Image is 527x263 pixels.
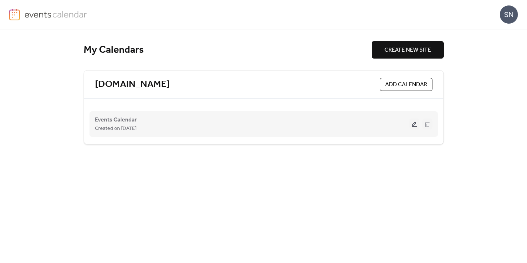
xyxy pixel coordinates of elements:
[9,9,20,20] img: logo
[95,79,170,91] a: [DOMAIN_NAME]
[95,124,136,133] span: Created on [DATE]
[380,78,432,91] button: ADD CALENDAR
[24,9,87,20] img: logo-type
[384,46,431,55] span: CREATE NEW SITE
[372,41,444,59] button: CREATE NEW SITE
[500,5,518,24] div: SN
[95,116,137,124] span: Events Calendar
[385,80,427,89] span: ADD CALENDAR
[95,118,137,122] a: Events Calendar
[84,44,372,56] div: My Calendars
